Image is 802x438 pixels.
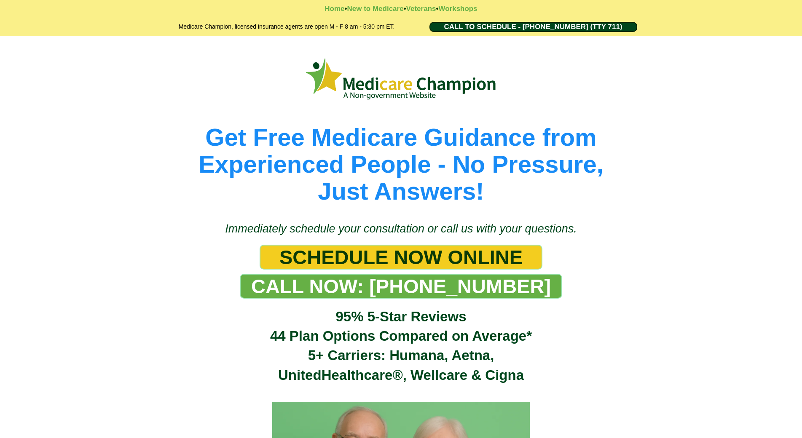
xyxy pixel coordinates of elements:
span: UnitedHealthcare®, Wellcare & Cigna [278,367,524,383]
span: 95% 5-Star Reviews [335,309,466,324]
span: CALL NOW: [PHONE_NUMBER] [251,275,551,298]
span: SCHEDULE NOW ONLINE [279,246,523,269]
span: 5+ Carriers: Humana, Aetna, [308,347,494,363]
span: Get Free Medicare Guidance from Experienced People - No Pressure, [198,123,604,178]
a: New to Medicare [347,5,403,13]
span: Just Answers! [318,177,484,205]
span: CALL TO SCHEDULE - [PHONE_NUMBER] (TTY 711) [444,23,622,31]
a: Home [325,5,344,13]
a: Veterans [406,5,436,13]
a: Workshops [438,5,477,13]
span: Immediately schedule your consultation or call us with your questions. [225,222,577,235]
span: 44 Plan Options Compared on Average* [270,328,532,344]
strong: • [436,5,438,13]
a: CALL TO SCHEDULE - 1-888-344-8881 (TTY 711) [429,22,637,32]
strong: • [404,5,406,13]
h2: Medicare Champion, licensed insurance agents are open M - F 8 am - 5:30 pm ET. [157,22,417,32]
strong: • [345,5,347,13]
a: CALL NOW: 1-888-344-8881 [240,274,562,299]
a: SCHEDULE NOW ONLINE [260,245,542,270]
